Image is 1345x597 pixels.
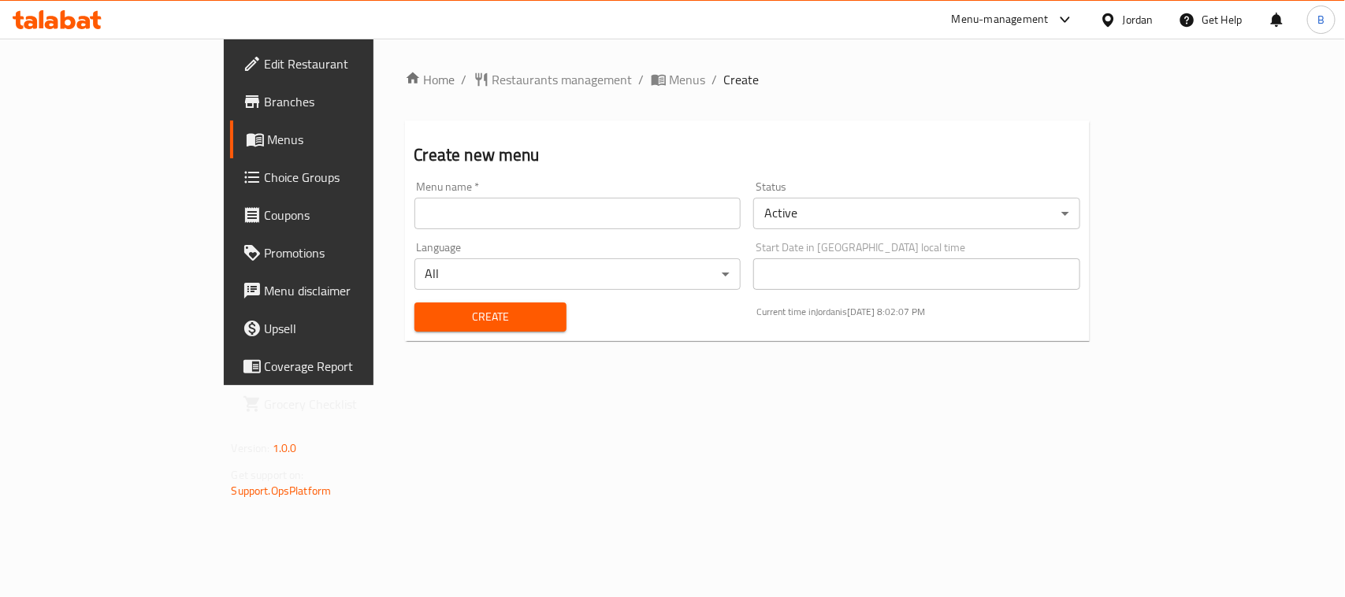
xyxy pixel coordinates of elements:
span: Choice Groups [265,168,436,187]
button: Create [414,302,567,332]
span: Menus [268,130,436,149]
h2: Create new menu [414,143,1081,167]
span: Branches [265,92,436,111]
a: Coupons [230,196,448,234]
a: Menus [651,70,706,89]
a: Support.OpsPlatform [232,480,332,501]
span: Create [427,307,554,327]
li: / [639,70,645,89]
a: Restaurants management [474,70,633,89]
a: Branches [230,83,448,121]
span: Get support on: [232,465,304,485]
input: Please enter Menu name [414,198,741,229]
a: Menus [230,121,448,158]
a: Promotions [230,234,448,272]
a: Coverage Report [230,347,448,385]
div: Jordan [1123,11,1154,28]
div: All [414,258,741,290]
p: Current time in Jordan is [DATE] 8:02:07 PM [757,305,1081,319]
span: B [1317,11,1325,28]
span: Coupons [265,206,436,224]
li: / [462,70,467,89]
span: Upsell [265,319,436,338]
a: Upsell [230,310,448,347]
li: / [712,70,718,89]
div: Active [753,198,1080,229]
span: Menu disclaimer [265,281,436,300]
span: Coverage Report [265,357,436,376]
a: Menu disclaimer [230,272,448,310]
span: Edit Restaurant [265,54,436,73]
div: Menu-management [952,10,1049,29]
span: Version: [232,438,270,458]
span: 1.0.0 [273,438,297,458]
a: Edit Restaurant [230,45,448,83]
span: Create [724,70,760,89]
a: Choice Groups [230,158,448,196]
span: Restaurants management [492,70,633,89]
a: Grocery Checklist [230,385,448,423]
nav: breadcrumb [405,70,1090,89]
span: Grocery Checklist [265,395,436,413]
span: Menus [670,70,706,89]
span: Promotions [265,243,436,262]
